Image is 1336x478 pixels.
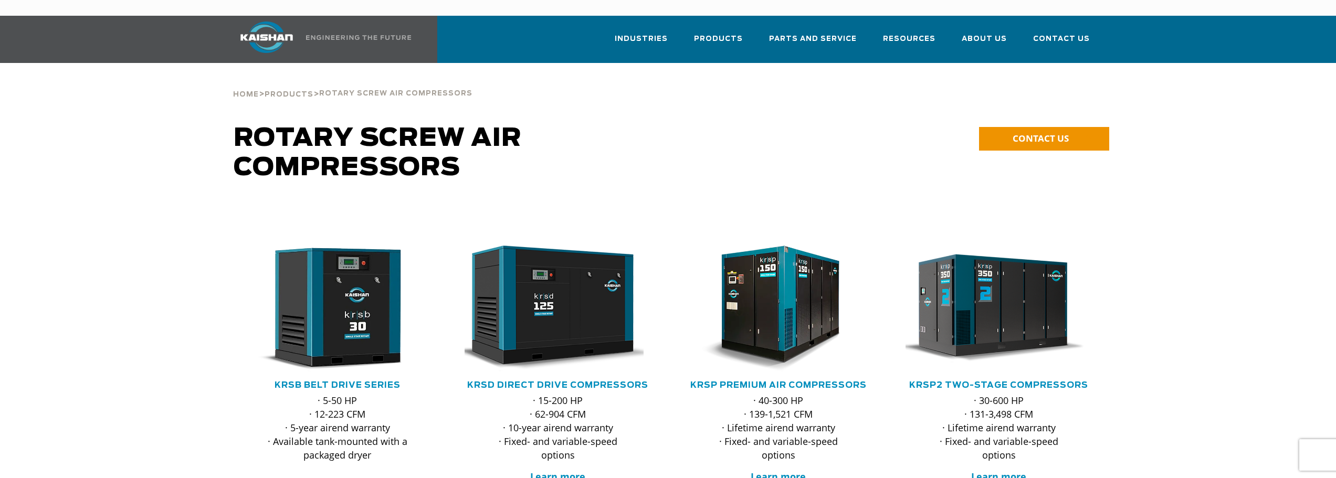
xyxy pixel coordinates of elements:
span: About Us [962,33,1007,45]
div: krsd125 [465,246,651,371]
img: krsd125 [457,246,644,371]
img: krsb30 [236,246,423,371]
div: krsb30 [244,246,431,371]
span: Resources [883,33,935,45]
span: CONTACT US [1013,132,1069,144]
a: Resources [883,25,935,61]
img: kaishan logo [227,22,306,53]
a: CONTACT US [979,127,1109,151]
div: > > [233,63,472,103]
p: · 15-200 HP · 62-904 CFM · 10-year airend warranty · Fixed- and variable-speed options [486,394,630,462]
span: Products [694,33,743,45]
span: Industries [615,33,668,45]
span: Rotary Screw Air Compressors [319,90,472,97]
a: About Us [962,25,1007,61]
a: KRSD Direct Drive Compressors [467,381,648,389]
a: Kaishan USA [227,16,413,63]
img: krsp350 [898,246,1085,371]
span: Parts and Service [769,33,857,45]
span: Products [265,91,313,98]
a: Industries [615,25,668,61]
p: · 30-600 HP · 131-3,498 CFM · Lifetime airend warranty · Fixed- and variable-speed options [927,394,1071,462]
span: Contact Us [1033,33,1090,45]
img: Engineering the future [306,35,411,40]
a: KRSP2 Two-Stage Compressors [909,381,1088,389]
span: Rotary Screw Air Compressors [234,126,522,180]
img: krsp150 [677,246,864,371]
a: Home [233,89,259,99]
div: krsp350 [906,246,1092,371]
a: KRSB Belt Drive Series [275,381,401,389]
a: Contact Us [1033,25,1090,61]
span: Home [233,91,259,98]
a: Products [694,25,743,61]
a: KRSP Premium Air Compressors [690,381,867,389]
a: Products [265,89,313,99]
p: · 40-300 HP · 139-1,521 CFM · Lifetime airend warranty · Fixed- and variable-speed options [706,394,851,462]
a: Parts and Service [769,25,857,61]
div: krsp150 [685,246,872,371]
